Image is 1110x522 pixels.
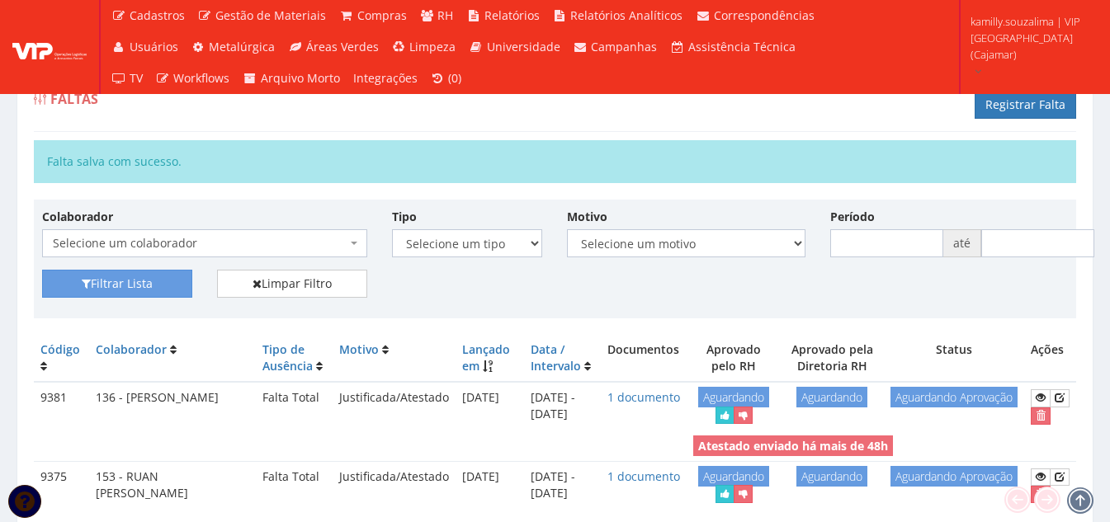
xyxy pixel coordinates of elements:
[484,7,540,23] span: Relatórios
[42,209,113,225] label: Colaborador
[687,335,780,382] th: Aprovado pelo RH
[34,382,89,431] td: 9381
[96,341,167,357] a: Colaborador
[42,229,367,257] span: Selecione um colaborador
[698,387,769,407] span: Aguardando
[281,31,385,63] a: Áreas Verdes
[448,70,461,86] span: (0)
[664,31,802,63] a: Assistência Técnica
[34,140,1076,183] div: Falta salva com sucesso.
[943,229,981,257] span: até
[688,39,796,54] span: Assistência Técnica
[1024,335,1076,382] th: Ações
[971,13,1089,63] span: kamilly.souzalima | VIP [GEOGRAPHIC_DATA] (Cajamar)
[261,70,340,86] span: Arquivo Morto
[437,7,453,23] span: RH
[796,466,867,487] span: Aguardando
[130,70,143,86] span: TV
[456,461,525,510] td: [DATE]
[40,341,80,357] a: Código
[149,63,237,94] a: Workflows
[262,341,313,374] a: Tipo de Ausência
[339,341,379,357] a: Motivo
[130,7,185,23] span: Cadastros
[698,438,888,454] strong: Atestado enviado há mais de 48h
[567,209,607,225] label: Motivo
[105,31,185,63] a: Usuários
[34,461,89,510] td: 9375
[12,35,87,59] img: logo
[531,341,581,374] a: Data / Intervalo
[53,235,347,252] span: Selecione um colaborador
[236,63,347,94] a: Arquivo Morto
[884,335,1024,382] th: Status
[890,466,1018,487] span: Aguardando Aprovação
[209,39,275,54] span: Metalúrgica
[256,461,333,510] td: Falta Total
[462,31,567,63] a: Universidade
[130,39,178,54] span: Usuários
[50,90,98,108] span: Faltas
[185,31,282,63] a: Metalúrgica
[173,70,229,86] span: Workflows
[392,209,417,225] label: Tipo
[524,382,600,431] td: [DATE] - [DATE]
[456,382,525,431] td: [DATE]
[333,382,456,431] td: Justificada/Atestado
[607,468,680,484] a: 1 documento
[217,270,367,298] a: Limpar Filtro
[607,389,680,405] a: 1 documento
[780,335,884,382] th: Aprovado pela Diretoria RH
[600,335,687,382] th: Documentos
[570,7,683,23] span: Relatórios Analíticos
[89,382,256,431] td: 136 - [PERSON_NAME]
[347,63,424,94] a: Integrações
[105,63,149,94] a: TV
[333,461,456,510] td: Justificada/Atestado
[385,31,463,63] a: Limpeza
[256,382,333,431] td: Falta Total
[353,70,418,86] span: Integrações
[357,7,407,23] span: Compras
[42,270,192,298] button: Filtrar Lista
[975,91,1076,119] a: Registrar Falta
[830,209,875,225] label: Período
[462,341,510,374] a: Lançado em
[796,387,867,407] span: Aguardando
[524,461,600,510] td: [DATE] - [DATE]
[890,387,1018,407] span: Aguardando Aprovação
[89,461,256,510] td: 153 - RUAN [PERSON_NAME]
[424,63,469,94] a: (0)
[567,31,664,63] a: Campanhas
[487,39,560,54] span: Universidade
[409,39,456,54] span: Limpeza
[306,39,379,54] span: Áreas Verdes
[698,466,769,487] span: Aguardando
[591,39,657,54] span: Campanhas
[215,7,326,23] span: Gestão de Materiais
[714,7,815,23] span: Correspondências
